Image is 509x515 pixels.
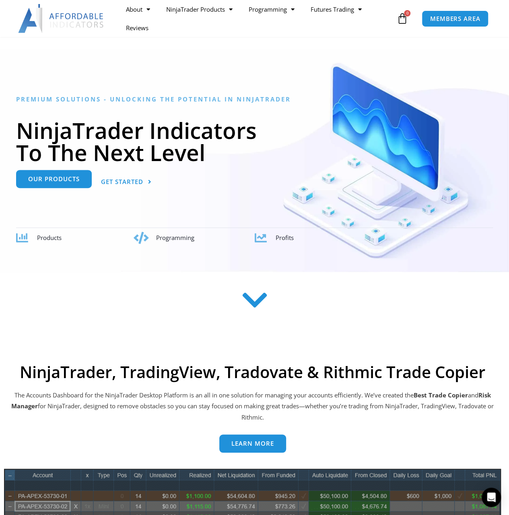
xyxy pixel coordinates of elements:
img: LogoAI | Affordable Indicators – NinjaTrader [18,4,105,33]
h6: Premium Solutions - Unlocking the Potential in NinjaTrader [16,95,493,103]
span: MEMBERS AREA [430,16,480,22]
span: Programming [156,234,194,242]
p: The Accounts Dashboard for the NinjaTrader Desktop Platform is an all in one solution for managin... [4,390,501,424]
b: Best Trade Copier [414,391,468,399]
strong: Risk Manager [11,391,491,410]
span: Get Started [101,179,143,185]
h1: NinjaTrader Indicators To The Next Level [16,119,493,163]
a: Learn more [219,434,286,453]
a: Our Products [16,170,92,188]
h2: NinjaTrader, TradingView, Tradovate & Rithmic Trade Copier [4,362,501,382]
span: 0 [404,10,410,17]
a: Reviews [118,19,157,37]
a: MEMBERS AREA [422,10,489,27]
div: Open Intercom Messenger [482,488,501,507]
span: Learn more [231,441,274,447]
span: Products [37,234,62,242]
span: Our Products [28,176,80,182]
a: 0 [384,7,420,30]
a: Get Started [101,173,152,191]
span: Profits [276,234,294,242]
